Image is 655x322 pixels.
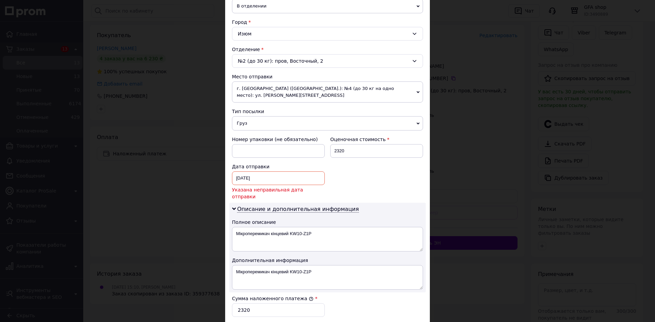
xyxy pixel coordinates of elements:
[232,27,423,41] div: Изюм
[232,186,325,200] span: Указана неправильная дата отправки
[232,46,423,53] div: Отделение
[232,227,423,251] textarea: Мікроперемикач кінцевий KW10-Z1P
[232,74,273,79] span: Место отправки
[232,54,423,68] div: №2 (до 30 кг): пров, Восточный, 2
[232,163,325,170] div: Дата отправки
[237,206,359,213] span: Описание и дополнительная информация
[232,109,264,114] span: Тип посылки
[232,19,423,26] div: Город
[232,81,423,103] span: г. [GEOGRAPHIC_DATA] ([GEOGRAPHIC_DATA].): №4 (до 30 кг на одно место): ул. [PERSON_NAME][STREET_...
[232,296,314,301] label: Сумма наложенного платежа
[232,257,423,264] div: Дополнительная информация
[232,136,325,143] div: Номер упаковки (не обязательно)
[232,265,423,290] textarea: Мікроперемикач кінцевий KW10-Z1P
[232,219,423,226] div: Полное описание
[232,116,423,131] span: Груз
[330,136,423,143] div: Оценочная стоимость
